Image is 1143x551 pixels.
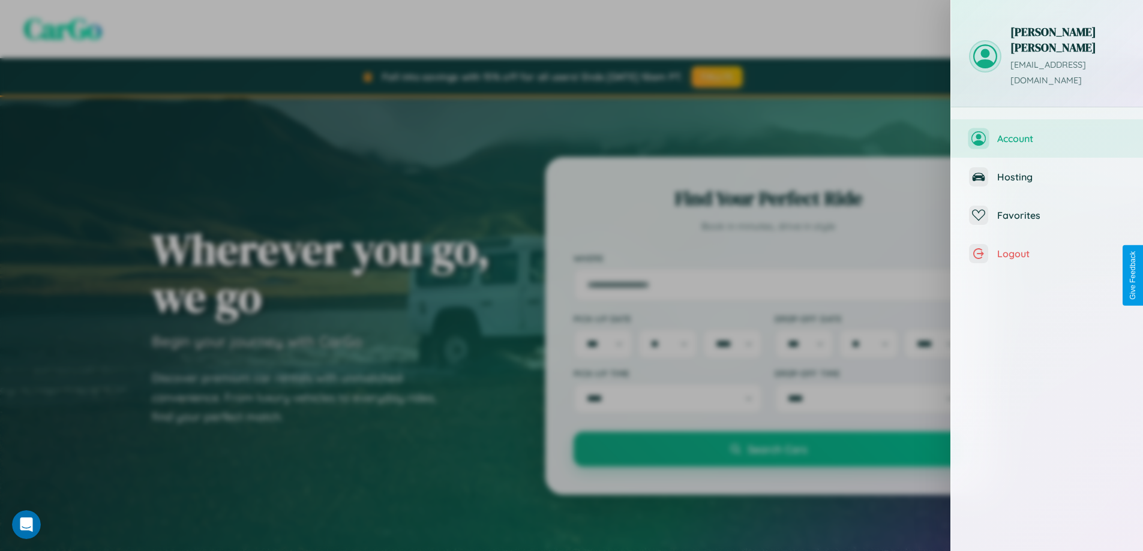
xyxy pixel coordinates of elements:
[951,119,1143,158] button: Account
[997,133,1125,144] span: Account
[951,158,1143,196] button: Hosting
[997,171,1125,183] span: Hosting
[1010,24,1125,55] h3: [PERSON_NAME] [PERSON_NAME]
[997,209,1125,221] span: Favorites
[951,196,1143,234] button: Favorites
[1010,58,1125,89] p: [EMAIL_ADDRESS][DOMAIN_NAME]
[12,510,41,539] iframe: Intercom live chat
[1129,251,1137,300] div: Give Feedback
[997,248,1125,260] span: Logout
[951,234,1143,273] button: Logout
